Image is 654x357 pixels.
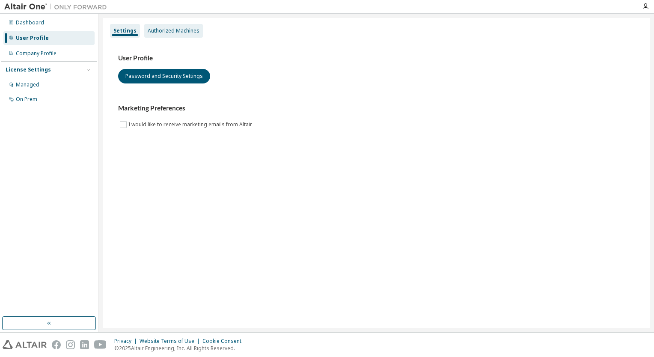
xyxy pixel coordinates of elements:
[118,54,634,62] h3: User Profile
[16,96,37,103] div: On Prem
[6,66,51,73] div: License Settings
[114,345,247,352] p: © 2025 Altair Engineering, Inc. All Rights Reserved.
[4,3,111,11] img: Altair One
[16,81,39,88] div: Managed
[94,340,107,349] img: youtube.svg
[80,340,89,349] img: linkedin.svg
[118,69,210,83] button: Password and Security Settings
[66,340,75,349] img: instagram.svg
[16,50,56,57] div: Company Profile
[140,338,202,345] div: Website Terms of Use
[52,340,61,349] img: facebook.svg
[16,35,49,42] div: User Profile
[114,338,140,345] div: Privacy
[113,27,137,34] div: Settings
[148,27,199,34] div: Authorized Machines
[3,340,47,349] img: altair_logo.svg
[118,104,634,113] h3: Marketing Preferences
[16,19,44,26] div: Dashboard
[128,119,254,130] label: I would like to receive marketing emails from Altair
[202,338,247,345] div: Cookie Consent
